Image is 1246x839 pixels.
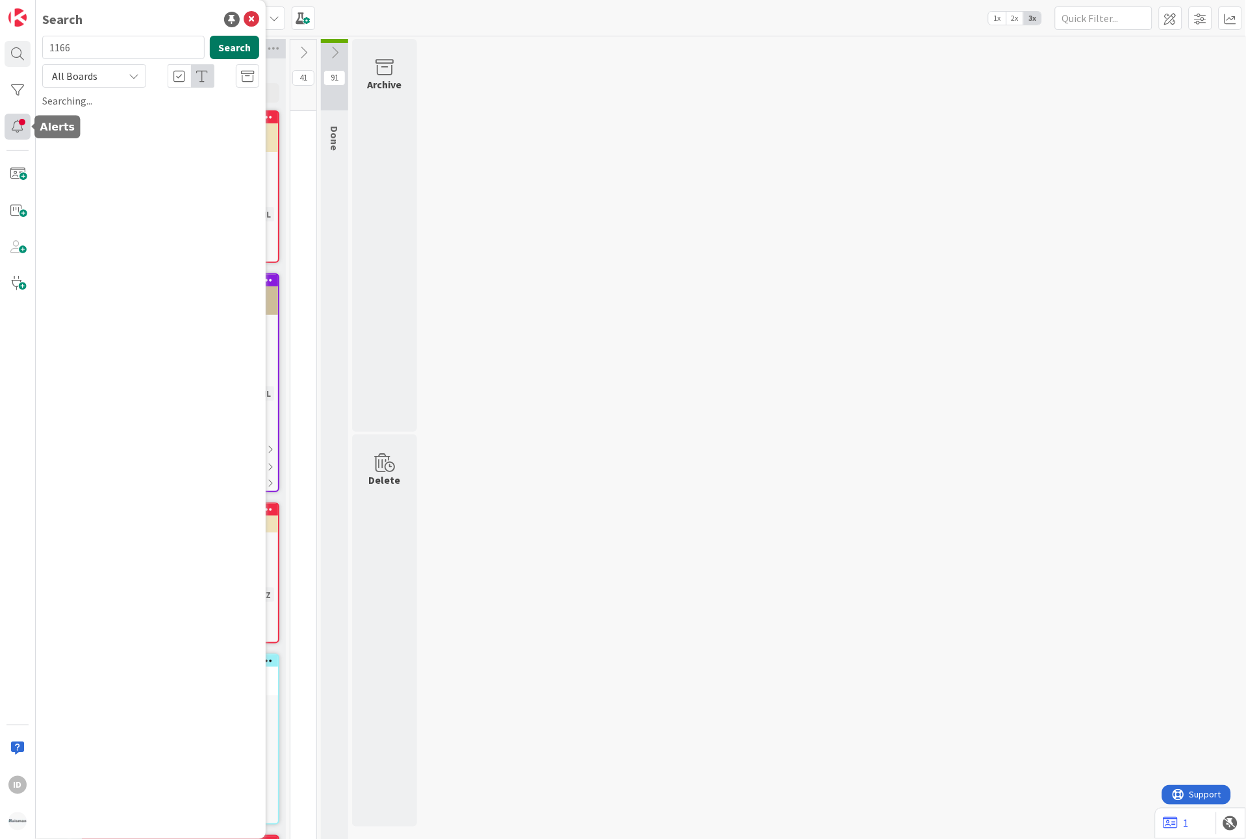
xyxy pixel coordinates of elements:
span: Done [328,126,341,151]
img: Visit kanbanzone.com [8,8,27,27]
button: Search [210,36,259,59]
div: Searching... [42,93,259,108]
div: ID [8,776,27,794]
h5: Alerts [40,121,75,133]
div: Delete [369,472,401,488]
div: Search [42,10,83,29]
input: Quick Filter... [1055,6,1152,30]
span: All Boards [52,69,97,82]
span: Support [27,2,59,18]
div: Archive [368,77,402,92]
a: 1 [1163,816,1189,831]
span: 2x [1006,12,1024,25]
img: avatar [8,812,27,831]
span: 1x [989,12,1006,25]
input: Search for title... [42,36,205,59]
span: 41 [292,70,314,86]
span: 91 [324,70,346,86]
span: 3x [1024,12,1041,25]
